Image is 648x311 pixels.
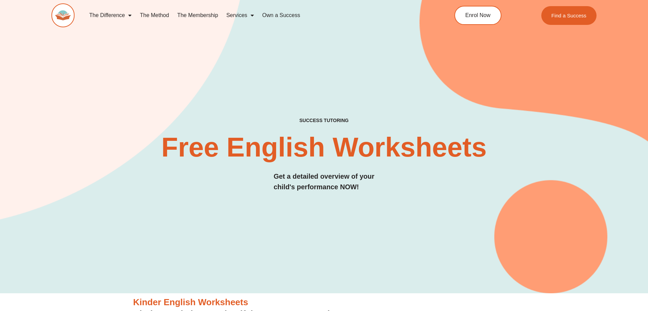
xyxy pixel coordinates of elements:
span: Find a Success [552,13,587,18]
a: Own a Success [258,8,304,23]
h2: Free English Worksheets​ [144,134,504,161]
a: Services [222,8,258,23]
h3: Kinder English Worksheets [133,297,515,308]
a: The Method [136,8,173,23]
a: The Membership [173,8,222,23]
h4: SUCCESS TUTORING​ [243,118,405,123]
span: Enrol Now [465,13,491,18]
h3: Get a detailed overview of your child's performance NOW! [274,171,375,192]
a: Find a Success [541,6,597,25]
nav: Menu [85,8,423,23]
a: Enrol Now [454,6,501,25]
a: The Difference [85,8,136,23]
